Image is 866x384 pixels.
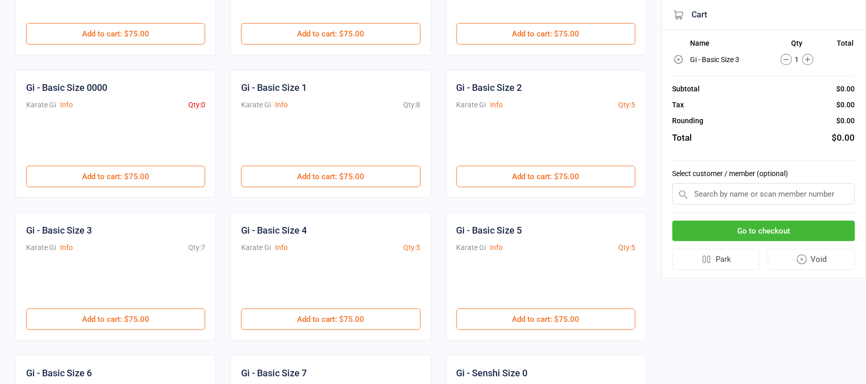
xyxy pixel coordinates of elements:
div: Gi - Basic Size 6 [26,366,92,380]
button: Park [673,249,760,270]
div: Qty: 5 [619,100,636,110]
div: Karate Gi [26,242,56,253]
label: Select customer / member (optional) [673,168,855,179]
div: Gi - Basic Size 3 [26,223,92,237]
div: Gi - Basic Size 5 [457,223,522,237]
div: $0.00 [837,116,855,126]
div: Gi - Basic Size 7 [241,366,307,380]
div: Karate Gi [241,242,271,253]
button: Void [768,249,856,270]
div: $0.00 [837,84,855,94]
button: Add to cart: $75.00 [26,166,205,187]
button: Info [60,100,73,110]
button: Add to cart: $75.00 [241,309,420,330]
th: Qty [767,39,827,51]
button: Add to cart: $75.00 [26,309,205,330]
div: Gi - Basic Size 1 [241,81,307,94]
div: Gi - Senshi Size 0 [457,366,528,380]
div: Karate Gi [457,100,486,110]
button: Add to cart: $75.00 [241,166,420,187]
div: Tax [673,100,684,110]
button: Add to cart: $75.00 [26,23,205,45]
div: Karate Gi [26,100,56,110]
button: Info [490,242,503,253]
div: Qty: 0 [188,100,205,110]
div: Gi - Basic Size 0000 [26,81,107,94]
button: Add to cart: $75.00 [241,23,420,45]
div: Total [673,131,692,145]
div: Qty: 5 [404,242,421,253]
div: $0.00 [832,131,855,145]
div: Qty: 5 [619,242,636,253]
button: Info [490,100,503,110]
div: Rounding [673,116,704,126]
div: 1 [767,54,827,65]
button: Info [60,242,73,253]
button: Add to cart: $75.00 [457,166,636,187]
th: Total [828,39,854,51]
button: Add to cart: $75.00 [457,23,636,45]
button: Go to checkout [673,221,855,242]
div: Subtotal [673,84,700,94]
div: Qty: 8 [404,100,421,110]
div: Karate Gi [241,100,271,110]
input: Search by name or scan member number [673,183,855,205]
div: Gi - Basic Size 4 [241,223,307,237]
th: Name [691,39,766,51]
div: Qty: 7 [188,242,205,253]
button: Add to cart: $75.00 [457,309,636,330]
button: Info [275,242,288,253]
td: Gi - Basic Size 3 [691,52,766,67]
div: $0.00 [837,100,855,110]
div: Gi - Basic Size 2 [457,81,522,94]
button: Info [275,100,288,110]
div: Karate Gi [457,242,486,253]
